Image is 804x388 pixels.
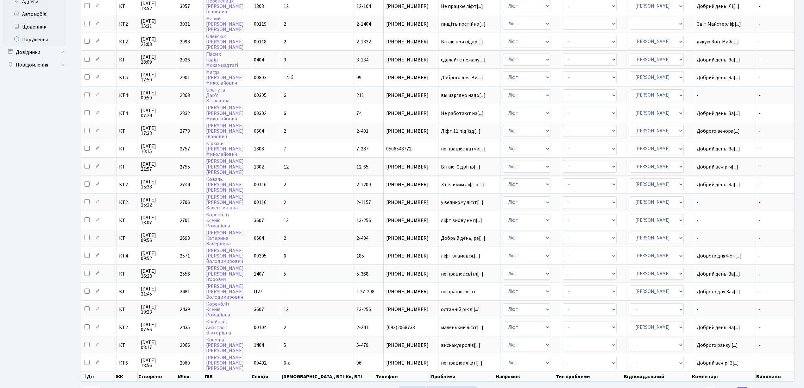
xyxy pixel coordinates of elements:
span: [DATE] 16:28 [141,269,174,279]
span: 2556 [180,270,190,277]
span: Доброго дня Фот[...] [697,252,742,259]
span: - [759,110,761,117]
span: КТ2 [119,22,135,27]
span: - [759,92,761,99]
span: Добрий день. За[...] [697,110,740,117]
span: Добрий день. За[...] [697,74,740,81]
span: [DATE] 09:56 [141,233,174,243]
span: Добрий вечір! З[...] [697,359,739,366]
span: 3031 [180,21,190,28]
span: КТ [119,236,135,241]
span: Добрий день. За[...] [697,56,740,63]
th: Кв, БТІ [345,372,375,381]
span: [DATE] 15:31 [141,19,174,29]
span: 96 [356,359,361,366]
a: КрайнюкАнастасіяВікторівна [206,319,231,336]
span: З великим ліфто[...] [441,181,485,188]
span: П27 [254,288,262,295]
span: 0404 [254,56,264,63]
a: Коваль[PERSON_NAME][PERSON_NAME] [206,176,244,194]
span: (093)2068733 [386,325,436,330]
span: [DATE] 18:52 [141,1,174,11]
span: [DATE] 09:52 [141,251,174,261]
span: - [759,199,761,206]
span: Добрий день. За[...] [697,324,740,331]
span: 2 [284,324,286,331]
span: - [759,324,761,331]
span: 2-404 [356,235,368,242]
th: Проблема [430,372,495,381]
th: Відповідальний [623,372,692,381]
span: 5-479 [356,342,368,349]
span: 99 [356,74,361,81]
a: Косміна[PERSON_NAME][PERSON_NAME] [206,336,244,354]
span: 7 [284,145,286,152]
span: 2435 [180,324,190,331]
span: Добрый день, ре[...] [441,235,485,242]
a: [PERSON_NAME][PERSON_NAME]Володимирович [206,283,244,301]
span: 2744 [180,181,190,188]
a: Довідники [3,46,66,59]
span: [DATE] 21:57 [141,162,174,172]
span: [PHONE_NUMBER] [386,218,436,223]
th: [DEMOGRAPHIC_DATA], БТІ [281,372,345,381]
span: 2-1209 [356,181,371,188]
span: - [759,38,761,45]
span: 2698 [180,235,190,242]
span: [PHONE_NUMBER] [386,57,436,62]
a: [PERSON_NAME][PERSON_NAME]Володимирович [206,247,244,265]
span: не працює ліфт [441,289,498,294]
span: 00116 [254,181,267,188]
span: 1303 [254,3,264,10]
span: - [759,288,761,295]
span: 2-1157 [356,199,371,206]
span: [DATE] 09:50 [141,90,174,100]
span: 1407 [254,270,264,277]
span: 74 [356,110,361,117]
span: - [759,235,761,242]
span: 1808 [254,145,264,152]
span: 2 [284,181,286,188]
span: Добрий день. За[...] [697,270,740,277]
span: [PHONE_NUMBER] [386,4,436,9]
span: - [697,307,753,312]
span: 13-256 [356,306,371,313]
span: 13-256 [356,217,371,224]
a: Малий[PERSON_NAME][PERSON_NAME] [206,15,244,33]
a: Порушення [3,33,66,46]
span: 00104 [254,324,267,331]
a: Щоденник [3,21,66,33]
span: 13 [284,306,289,313]
span: [DATE] 10:23 [141,304,174,315]
th: Створено [138,372,178,381]
a: Кірюхін[PERSON_NAME]Миколайович [206,140,244,158]
span: [PHONE_NUMBER] [386,22,436,27]
span: 00803 [254,74,267,81]
span: 00305 [254,92,267,99]
a: [PERSON_NAME][PERSON_NAME][PERSON_NAME] [206,354,244,372]
span: 00116 [254,199,267,206]
span: 1404 [254,342,264,349]
span: Добрий день. За[...] [697,181,740,188]
th: Секція [251,372,281,381]
span: КТ4 [119,93,135,98]
span: 185 [356,252,364,259]
span: ліфт знову не п[...] [441,217,482,224]
span: - [759,342,761,349]
span: 12-104 [356,3,371,10]
span: 2-401 [356,128,368,135]
span: Добрий день. Лі[...] [697,3,739,10]
span: сделайте пожалу[...] [441,56,486,63]
th: ПІБ [204,372,251,381]
span: 0506548772 [386,146,436,151]
span: Доброго вечора[...] [697,128,740,135]
a: [PERSON_NAME][PERSON_NAME][PERSON_NAME] [206,158,244,176]
span: 3607 [254,306,264,313]
a: Магда[PERSON_NAME]Миколайович [206,69,244,86]
span: КТ [119,4,135,9]
th: Дії [81,372,115,381]
span: 2066 [180,342,190,349]
span: КТ [119,129,135,134]
span: вы изрядно надо[...] [441,92,486,99]
span: [DATE] 07:24 [141,108,174,118]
